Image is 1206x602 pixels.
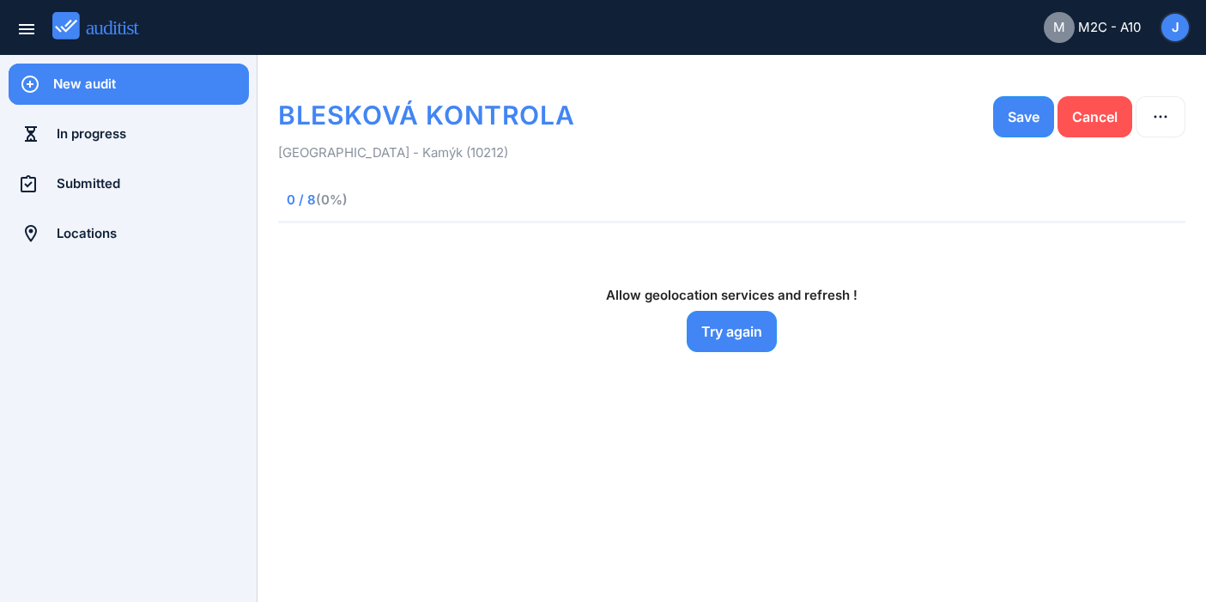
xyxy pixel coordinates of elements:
[993,96,1054,137] button: Save
[57,174,249,193] div: Submitted
[278,93,822,137] h1: BLESKOVÁ KONTROLA
[1172,18,1179,38] span: J
[606,286,858,306] h1: Allow geolocation services and refresh !
[1008,106,1039,127] div: Save
[16,19,37,40] i: menu
[52,12,155,40] img: auditist_logo_new.svg
[53,75,249,94] div: New audit
[9,163,249,204] a: Submitted
[701,321,762,342] div: Try again
[9,213,249,254] a: Locations
[316,192,348,208] span: (0%)
[687,311,777,352] button: Try again
[57,224,249,243] div: Locations
[1058,96,1132,137] button: Cancel
[1053,18,1065,38] span: M
[9,113,249,155] a: In progress
[287,191,587,210] span: 0 / 8
[1160,12,1191,43] button: J
[57,125,249,143] div: In progress
[278,144,1185,161] p: [GEOGRAPHIC_DATA] - Kamýk (10212)
[1072,106,1118,127] div: Cancel
[1078,18,1141,38] span: M2C - A10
